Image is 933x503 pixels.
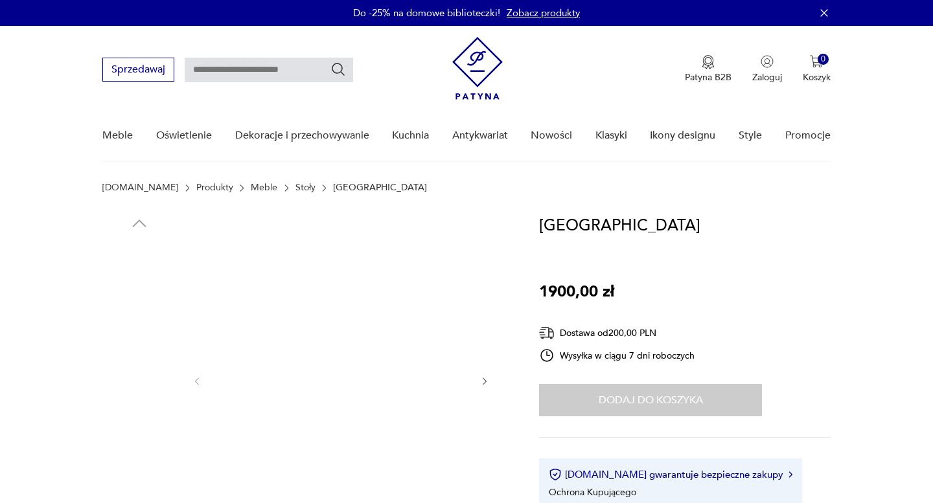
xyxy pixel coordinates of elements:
[685,71,731,84] p: Patyna B2B
[452,111,508,161] a: Antykwariat
[685,55,731,84] button: Patyna B2B
[685,55,731,84] a: Ikona medaluPatyna B2B
[531,111,572,161] a: Nowości
[752,71,782,84] p: Zaloguj
[739,111,762,161] a: Style
[353,6,500,19] p: Do -25% na domowe biblioteczki!
[549,486,636,498] li: Ochrona Kupującego
[752,55,782,84] button: Zaloguj
[539,280,614,304] p: 1900,00 zł
[818,54,829,65] div: 0
[549,468,792,481] button: [DOMAIN_NAME] gwarantuje bezpieczne zakupy
[102,66,174,75] a: Sprzedawaj
[539,325,555,341] img: Ikona dostawy
[507,6,580,19] a: Zobacz produkty
[102,322,176,396] img: Zdjęcie produktu Stary stół industrialny
[102,183,178,193] a: [DOMAIN_NAME]
[539,214,700,238] h1: [GEOGRAPHIC_DATA]
[392,111,429,161] a: Kuchnia
[102,111,133,161] a: Meble
[102,240,176,313] img: Zdjęcie produktu Stary stół industrialny
[251,183,277,193] a: Meble
[810,55,823,68] img: Ikona koszyka
[803,55,831,84] button: 0Koszyk
[650,111,715,161] a: Ikony designu
[785,111,831,161] a: Promocje
[295,183,316,193] a: Stoły
[196,183,233,193] a: Produkty
[803,71,831,84] p: Koszyk
[235,111,369,161] a: Dekoracje i przechowywanie
[539,325,695,341] div: Dostawa od 200,00 PLN
[452,37,503,100] img: Patyna - sklep z meblami i dekoracjami vintage
[102,405,176,478] img: Zdjęcie produktu Stary stół industrialny
[330,61,346,77] button: Szukaj
[539,348,695,363] div: Wysyłka w ciągu 7 dni roboczych
[595,111,627,161] a: Klasyki
[789,471,792,478] img: Ikona strzałki w prawo
[156,111,212,161] a: Oświetlenie
[102,58,174,82] button: Sprzedawaj
[761,55,774,68] img: Ikonka użytkownika
[333,183,427,193] p: [GEOGRAPHIC_DATA]
[549,468,562,481] img: Ikona certyfikatu
[702,55,715,69] img: Ikona medalu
